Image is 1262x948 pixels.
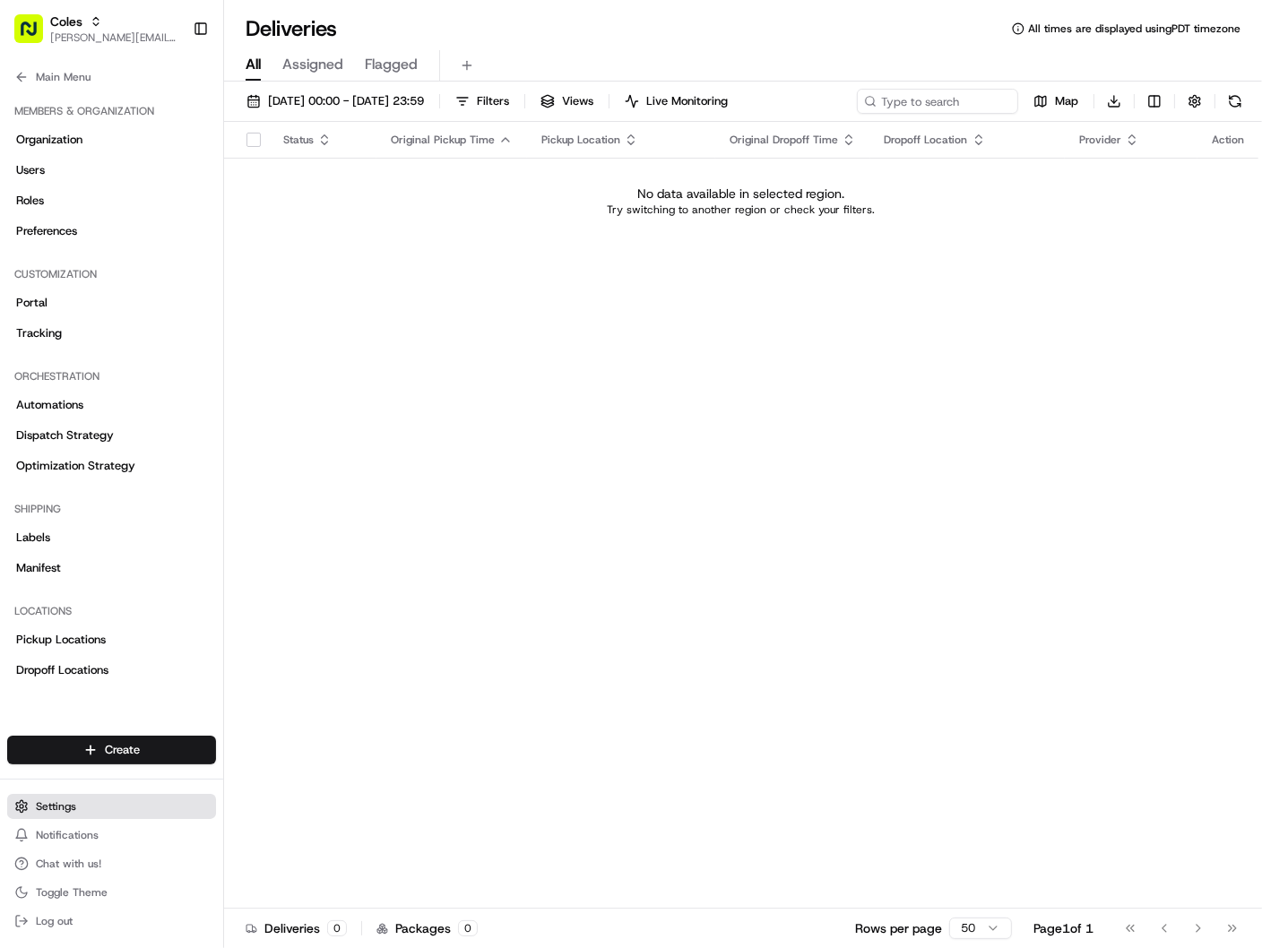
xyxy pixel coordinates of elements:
[151,354,166,368] div: 💻
[16,530,50,546] span: Labels
[278,229,326,251] button: See all
[16,132,82,148] span: Organization
[1028,22,1240,36] span: All times are displayed using PDT timezone
[7,97,216,125] div: Members & Organization
[246,54,261,75] span: All
[7,289,216,317] a: Portal
[268,93,424,109] span: [DATE] 00:00 - [DATE] 23:59
[305,177,326,198] button: Start new chat
[391,133,495,147] span: Original Pickup Time
[562,93,593,109] span: Views
[16,223,77,239] span: Preferences
[18,354,32,368] div: 📗
[1033,919,1093,937] div: Page 1 of 1
[16,193,44,209] span: Roles
[608,203,876,217] p: Try switching to another region or check your filters.
[16,162,45,178] span: Users
[16,560,61,576] span: Manifest
[36,70,91,84] span: Main Menu
[16,427,114,444] span: Dispatch Strategy
[36,828,99,842] span: Notifications
[7,217,216,246] a: Preferences
[7,452,216,480] a: Optimization Strategy
[56,278,145,292] span: [PERSON_NAME]
[7,851,216,876] button: Chat with us!
[458,920,478,936] div: 0
[81,171,294,189] div: Start new chat
[11,345,144,377] a: 📗Knowledge Base
[7,362,216,391] div: Orchestration
[532,89,601,114] button: Views
[36,857,101,871] span: Chat with us!
[18,261,47,289] img: Abdul Alfozan
[730,133,838,147] span: Original Dropoff Time
[7,391,216,419] a: Automations
[7,156,216,185] a: Users
[7,7,186,50] button: Coles[PERSON_NAME][EMAIL_ADDRESS][DOMAIN_NAME]
[18,233,120,247] div: Past conversations
[36,352,137,370] span: Knowledge Base
[16,325,62,341] span: Tracking
[16,632,106,648] span: Pickup Locations
[1079,133,1121,147] span: Provider
[283,133,314,147] span: Status
[638,185,845,203] p: No data available in selected region.
[7,186,216,215] a: Roles
[7,880,216,905] button: Toggle Theme
[7,260,216,289] div: Customization
[18,171,50,203] img: 1736555255976-a54dd68f-1ca7-489b-9aae-adbdc363a1c4
[327,920,347,936] div: 0
[646,93,728,109] span: Live Monitoring
[178,396,217,409] span: Pylon
[126,395,217,409] a: Powered byPylon
[38,171,70,203] img: 3693034958564_8121d46c871f4c73208f_72.jpg
[7,495,216,523] div: Shipping
[1212,133,1244,147] div: Action
[7,909,216,934] button: Log out
[477,93,509,109] span: Filters
[7,421,216,450] a: Dispatch Strategy
[541,133,620,147] span: Pickup Location
[7,736,216,764] button: Create
[855,919,942,937] p: Rows per page
[36,914,73,928] span: Log out
[16,458,135,474] span: Optimization Strategy
[7,523,216,552] a: Labels
[447,89,517,114] button: Filters
[7,656,216,685] a: Dropoff Locations
[36,885,108,900] span: Toggle Theme
[857,89,1018,114] input: Type to search
[16,295,48,311] span: Portal
[50,13,82,30] button: Coles
[18,72,326,100] p: Welcome 👋
[7,319,216,348] a: Tracking
[159,278,195,292] span: [DATE]
[617,89,736,114] button: Live Monitoring
[7,554,216,582] a: Manifest
[365,54,418,75] span: Flagged
[1055,93,1078,109] span: Map
[1223,89,1248,114] button: Refresh
[238,89,432,114] button: [DATE] 00:00 - [DATE] 23:59
[144,345,295,377] a: 💻API Documentation
[16,397,83,413] span: Automations
[169,352,288,370] span: API Documentation
[16,662,108,678] span: Dropoff Locations
[246,14,337,43] h1: Deliveries
[7,794,216,819] button: Settings
[7,625,216,654] a: Pickup Locations
[7,125,216,154] a: Organization
[18,18,54,54] img: Nash
[376,919,478,937] div: Packages
[36,799,76,814] span: Settings
[7,597,216,625] div: Locations
[47,116,296,134] input: Clear
[105,742,140,758] span: Create
[81,189,246,203] div: We're available if you need us!
[149,278,155,292] span: •
[246,919,347,937] div: Deliveries
[7,65,216,90] button: Main Menu
[50,30,178,45] button: [PERSON_NAME][EMAIL_ADDRESS][DOMAIN_NAME]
